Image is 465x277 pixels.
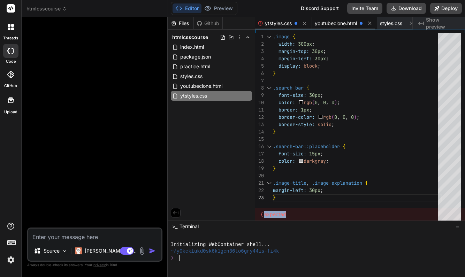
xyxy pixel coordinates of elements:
span: block [304,63,318,69]
p: [PERSON_NAME] 4 S.. [85,247,137,254]
span: privacy [93,263,106,267]
label: code [6,59,16,64]
span: ; [337,99,340,106]
span: , [345,114,348,120]
div: 18 [255,157,264,165]
span: 0 [351,114,354,120]
div: 12 [255,114,264,121]
button: Deploy [430,3,462,14]
label: Upload [4,109,17,115]
div: 1 [255,33,264,40]
span: , [326,99,329,106]
span: ) [334,99,337,106]
span: ; [326,55,329,62]
div: Click to collapse the range. [265,143,274,150]
span: ; [331,121,334,128]
span: Initializing WebContainer shell... [171,241,270,248]
span: border-style: [279,121,315,128]
span: border-color: [279,114,315,120]
span: } [273,129,276,135]
span: .search-bar [273,85,304,91]
span: ytstyles.css [265,20,292,27]
span: Show preview [426,16,459,30]
span: margin-left: [279,55,312,62]
span: Terminal [180,223,199,230]
div: 2 [255,40,264,48]
div: Click to collapse the range. [265,33,274,40]
button: Preview [201,3,236,13]
div: 23 [255,194,264,201]
div: 3 [255,48,264,55]
span: { [343,143,345,149]
div: Github [194,20,222,27]
span: } [273,165,276,171]
div: 7 [255,77,264,84]
span: width: [279,41,295,47]
img: settings [5,254,17,266]
div: Click to collapse the range. [265,179,274,187]
div: 21 [255,179,264,187]
span: font-size: [279,151,306,157]
span: .image [273,33,290,40]
span: practice.html [180,62,211,71]
img: attachment [138,247,146,255]
span: ytstyles.css [180,92,208,100]
div: 16 [255,143,264,150]
div: 19 [255,165,264,172]
div: 11 [255,106,264,114]
span: 30px [315,55,326,62]
div: 22 [255,187,264,194]
span: styles.css [180,72,203,80]
span: display: [279,63,301,69]
span: ; [312,41,315,47]
button: − [454,221,461,232]
span: 30px [309,92,320,98]
button: Editor [173,3,201,13]
span: 30px [309,187,320,193]
span: package.json [180,53,212,61]
span: , [306,180,309,186]
div: 20 [255,172,264,179]
span: darkgray [304,158,326,164]
span: 30px [312,48,323,54]
div: 17 [255,150,264,157]
span: 0 [334,114,337,120]
span: ( [331,114,334,120]
span: margin-left: [273,187,306,193]
span: .search-bar::placeholder [273,143,340,149]
span: − [456,223,459,230]
span: } [273,194,276,201]
span: ~/y0kcklukd0sk6k1gcn36to6gry44is-fi4k [171,248,279,255]
span: ; [318,63,320,69]
p: Source [44,247,60,254]
label: threads [3,35,18,41]
span: { [365,180,368,186]
span: 15px [309,151,320,157]
span: 1px [301,107,309,113]
span: htmlcsscourse [172,34,208,41]
span: } [273,70,276,76]
span: { [306,85,309,91]
span: ( [312,99,315,106]
span: ❯ [171,255,174,261]
span: { [292,33,295,40]
div: 6 [255,70,264,77]
button: Download [387,3,426,14]
img: icon [149,247,156,254]
span: ; [320,92,323,98]
div: 14 [255,128,264,136]
img: Pick Models [62,248,68,254]
span: rgb [323,114,331,120]
div: 13 [255,121,264,128]
div: 5 [255,62,264,70]
span: htmlcsscourse [26,5,67,12]
span: font-size: [279,92,306,98]
span: ; [320,151,323,157]
span: 300px [298,41,312,47]
span: ) [354,114,357,120]
div: { expected [255,208,465,221]
div: Discord Support [297,3,343,14]
p: Always double-check its answers. Your in Bind [27,262,162,268]
span: ; [309,107,312,113]
span: .image-title [273,180,306,186]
